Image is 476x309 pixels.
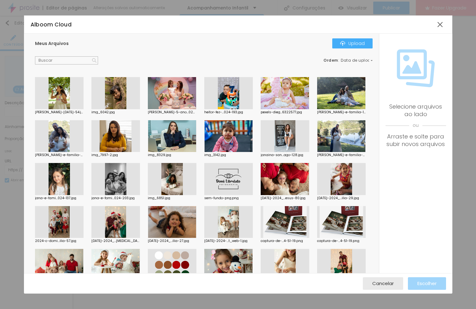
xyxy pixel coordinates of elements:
div: [PERSON_NAME]-e-familia-7.jpg [35,154,84,157]
span: Escolher [417,281,437,286]
span: Meus Arquivos [35,40,69,47]
div: heitor-fez-...024-193.jpg [204,111,253,114]
span: Cancelar [372,281,394,286]
img: Icone [397,49,435,87]
div: img_3142.jpg [204,154,253,157]
div: janaina-san...ago-128.jpg [261,154,309,157]
button: IconeUpload [332,38,373,48]
img: Icone [92,58,96,63]
div: [PERSON_NAME]-e-familia-13.jpg [317,111,366,114]
div: [DATE]-2024_...esus-80.jpg [261,197,309,200]
div: jana-e-fami...024-137.jpg [35,197,84,200]
div: sem-fundo-png.png [204,197,253,200]
span: Ordem [323,58,338,63]
div: pexels-dieg...6322577.jpg [261,111,309,114]
div: [DATE]-2024-...t_web-1.jpg [204,239,253,243]
div: [PERSON_NAME]-[DATE]-54.jpg [35,111,84,114]
div: Selecione arquivos ao lado Arraste e solte para subir novos arquivos [386,103,446,148]
div: img_6042.jpg [91,111,140,114]
div: img_8329.jpg [148,154,196,157]
div: [DATE]-2024_...[MEDICAL_DATA]-6.jpg [91,239,140,243]
div: img_7997-2.jpg [91,154,140,157]
div: img_6851.jpg [148,197,196,200]
button: Escolher [408,277,446,290]
img: Icone [340,41,345,46]
div: [PERSON_NAME]-5-ano...024-178.jpg [148,111,196,114]
span: Data de upload [341,59,374,62]
div: 2024-c-domi...ilia-57.jpg [35,239,84,243]
div: captura-de-...4-51-19.png [261,239,309,243]
div: [DATE]-2024_...ilia-27.jpg [148,239,196,243]
div: : [323,59,373,62]
input: Buscar [35,56,98,65]
div: [DATE]-2024_...ilia-29.jpg [317,197,366,200]
span: Alboom Cloud [31,21,72,28]
div: jana-e-fami...024-203.jpg [91,197,140,200]
div: [PERSON_NAME]-e-familia-6.jpg [317,154,366,157]
span: ou [386,118,446,133]
button: Cancelar [363,277,403,290]
div: captura-de-...4-51-19.png [317,239,366,243]
div: Upload [340,41,365,46]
